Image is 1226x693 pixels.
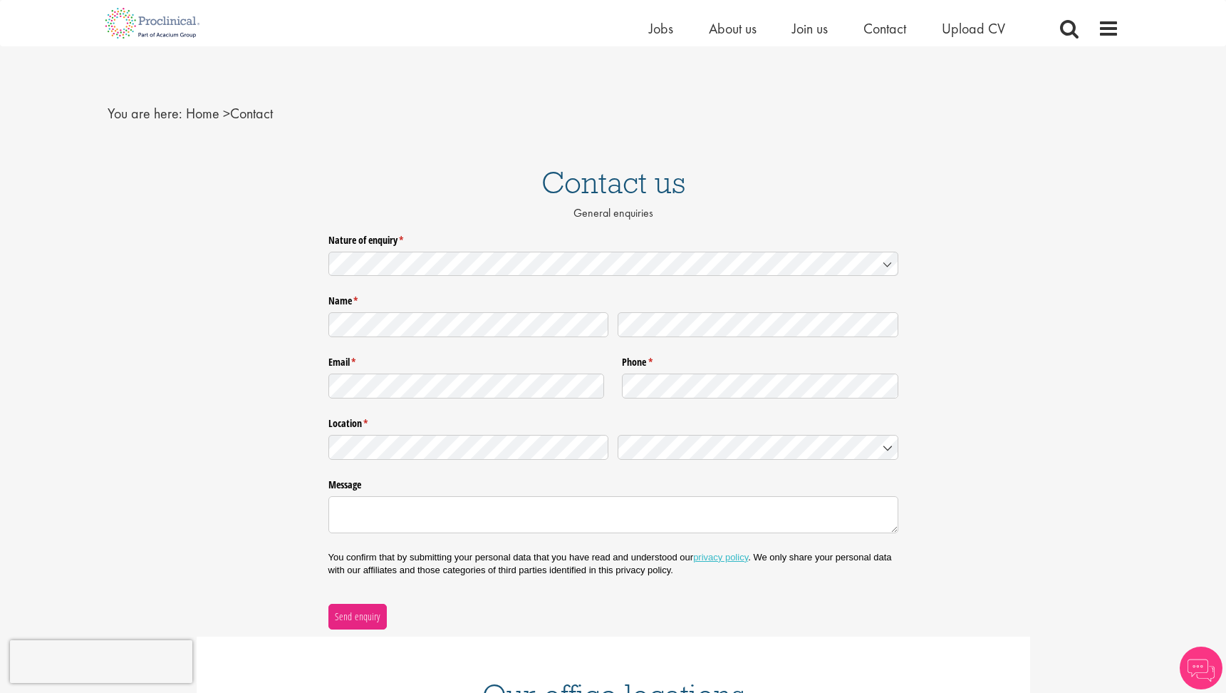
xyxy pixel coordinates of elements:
span: You are here: [108,104,182,123]
a: Join us [792,19,828,38]
a: breadcrumb link to Home [186,104,219,123]
span: Contact [186,104,273,123]
label: Email [328,351,605,369]
iframe: reCAPTCHA [10,640,192,683]
input: State / Province / Region [328,435,609,460]
p: You confirm that by submitting your personal data that you have read and understood our . We only... [328,551,898,577]
a: Upload CV [942,19,1005,38]
button: Send enquiry [328,604,387,630]
span: > [223,104,230,123]
span: Send enquiry [334,609,380,625]
img: Chatbot [1180,647,1222,689]
input: First [328,312,609,337]
a: Contact [863,19,906,38]
a: Jobs [649,19,673,38]
label: Nature of enquiry [328,228,898,247]
label: Phone [622,351,898,369]
a: privacy policy [693,552,748,563]
legend: Name [328,289,898,308]
input: Last [618,312,898,337]
label: Message [328,473,898,492]
input: Country [618,435,898,460]
a: About us [709,19,757,38]
legend: Location [328,412,898,431]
